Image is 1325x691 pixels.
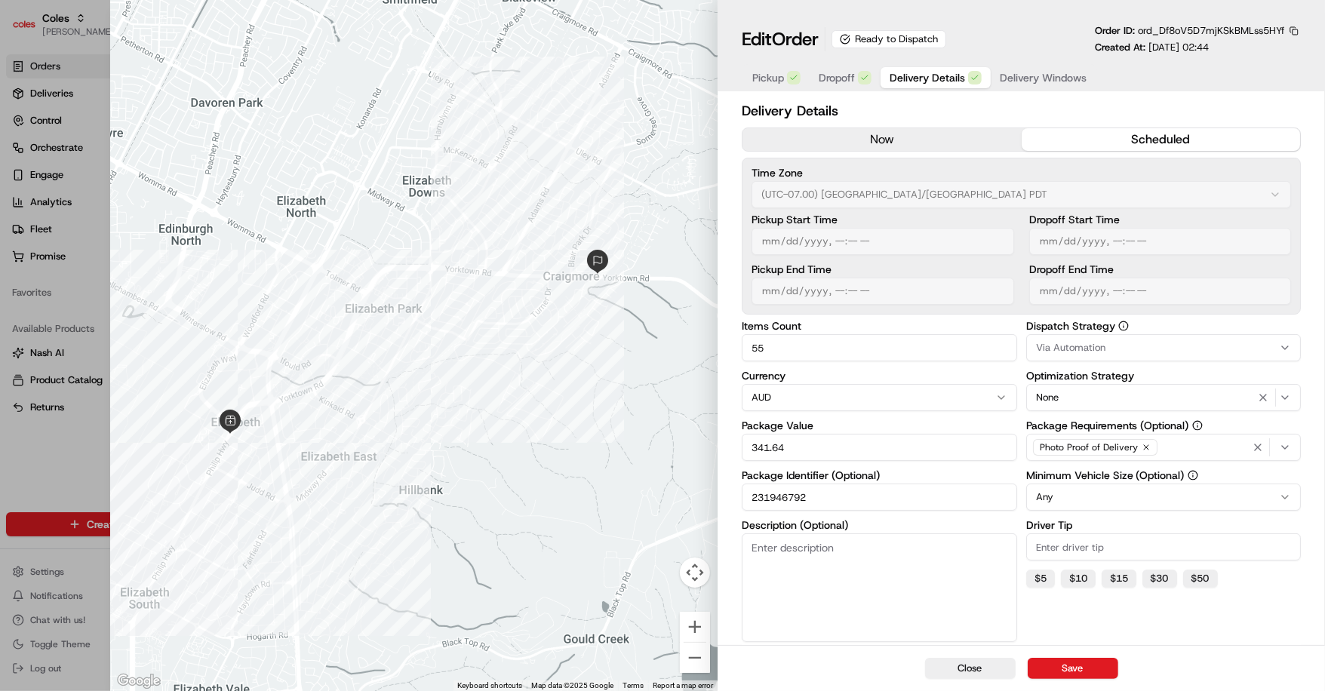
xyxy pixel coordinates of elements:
[114,671,164,691] img: Google
[1192,420,1203,431] button: Package Requirements (Optional)
[742,27,819,51] h1: Edit
[114,671,164,691] a: Open this area in Google Maps (opens a new window)
[1026,420,1301,431] label: Package Requirements (Optional)
[47,233,122,245] span: [PERSON_NAME]
[32,143,59,170] img: 9348399581014_9c7cce1b1fe23128a2eb_72.jpg
[1026,384,1301,411] button: None
[772,27,819,51] span: Order
[1026,370,1301,381] label: Optimization Strategy
[1102,570,1136,588] button: $15
[150,373,183,385] span: Pylon
[1026,334,1301,361] button: Via Automation
[128,338,140,350] div: 💻
[1026,520,1301,530] label: Driver Tip
[1036,391,1059,404] span: None
[742,484,1016,511] input: Enter package identifier
[1061,570,1096,588] button: $10
[752,264,1013,275] label: Pickup End Time
[531,681,613,689] span: Map data ©2025 Google
[1028,658,1118,679] button: Save
[1095,41,1209,54] p: Created At:
[623,681,644,689] a: Terms (opens in new tab)
[742,334,1016,361] input: Enter items count
[1029,214,1291,225] label: Dropoff Start Time
[1029,264,1291,275] label: Dropoff End Time
[15,260,39,284] img: Ben Goodger
[15,143,42,170] img: 1736555255976-a54dd68f-1ca7-489b-9aae-adbdc363a1c4
[1000,70,1087,85] span: Delivery Windows
[742,370,1016,381] label: Currency
[1022,128,1300,151] button: scheduled
[653,681,713,689] a: Report a map error
[30,234,42,246] img: 1736555255976-a54dd68f-1ca7-489b-9aae-adbdc363a1c4
[742,420,1016,431] label: Package Value
[1026,321,1301,331] label: Dispatch Strategy
[30,336,115,352] span: Knowledge Base
[134,274,164,286] span: [DATE]
[234,192,275,210] button: See all
[1142,570,1177,588] button: $30
[680,557,710,588] button: Map camera controls
[752,167,1291,178] label: Time Zone
[819,70,855,85] span: Dropoff
[68,158,208,170] div: We're available if you need us!
[1026,533,1301,560] input: Enter driver tip
[742,520,1016,530] label: Description (Optional)
[9,330,121,358] a: 📗Knowledge Base
[30,275,42,287] img: 1736555255976-a54dd68f-1ca7-489b-9aae-adbdc363a1c4
[1026,434,1301,461] button: Photo Proof of Delivery
[1040,441,1139,453] span: Photo Proof of Delivery
[832,30,946,48] div: Ready to Dispatch
[39,97,272,112] input: Got a question? Start typing here...
[15,14,45,45] img: Nash
[680,643,710,673] button: Zoom out
[1118,321,1129,331] button: Dispatch Strategy
[1148,41,1209,54] span: [DATE] 02:44
[125,274,131,286] span: •
[742,100,1301,121] h2: Delivery Details
[1183,570,1218,588] button: $50
[1138,24,1284,37] span: ord_Df8oV5D7mjKSkBMLss5HYf
[15,60,275,84] p: Welcome 👋
[143,336,242,352] span: API Documentation
[1026,470,1301,481] label: Minimum Vehicle Size (Optional)
[68,143,247,158] div: Start new chat
[890,70,965,85] span: Delivery Details
[134,233,164,245] span: [DATE]
[1095,24,1284,38] p: Order ID:
[752,70,784,85] span: Pickup
[125,233,131,245] span: •
[106,373,183,385] a: Powered byPylon
[742,470,1016,481] label: Package Identifier (Optional)
[15,195,101,207] div: Past conversations
[1036,341,1105,355] span: Via Automation
[742,128,1021,151] button: now
[752,214,1013,225] label: Pickup Start Time
[457,680,522,691] button: Keyboard shortcuts
[680,612,710,642] button: Zoom in
[1188,470,1198,481] button: Minimum Vehicle Size (Optional)
[257,148,275,166] button: Start new chat
[742,321,1016,331] label: Items Count
[1026,570,1055,588] button: $5
[15,338,27,350] div: 📗
[47,274,122,286] span: [PERSON_NAME]
[15,219,39,243] img: Asif Zaman Khan
[121,330,248,358] a: 💻API Documentation
[925,658,1016,679] button: Close
[742,434,1016,461] input: Enter package value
